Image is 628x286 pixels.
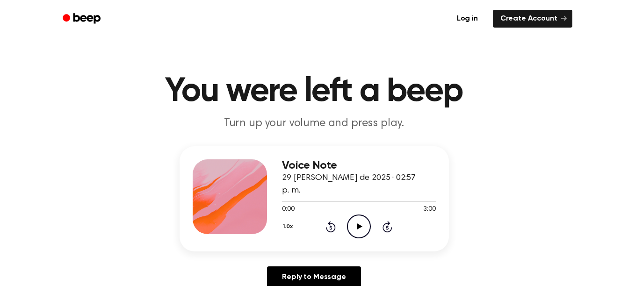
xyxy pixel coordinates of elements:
span: 29 [PERSON_NAME] de 2025 · 02:57 p. m. [282,174,416,195]
h3: Voice Note [282,159,435,172]
span: 0:00 [282,205,294,214]
button: 1.0x [282,219,296,235]
a: Create Account [493,10,572,28]
a: Beep [56,10,109,28]
a: Log in [448,8,487,29]
p: Turn up your volume and press play. [135,116,494,131]
span: 3:00 [423,205,435,214]
h1: You were left a beep [75,75,554,108]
